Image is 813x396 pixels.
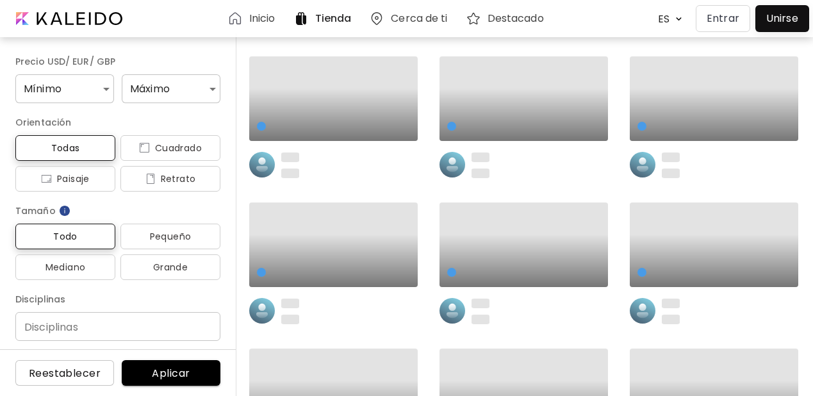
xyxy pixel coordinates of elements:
[145,174,156,184] img: icon
[15,292,220,307] h6: Disciplinas
[26,367,104,380] span: Reestablecer
[15,360,114,386] button: Reestablecer
[488,13,544,24] h6: Destacado
[132,367,210,380] span: Aplicar
[120,224,220,249] button: Pequeño
[15,166,115,192] button: iconPaisaje
[131,171,210,186] span: Retrato
[131,229,210,244] span: Pequeño
[249,13,275,24] h6: Inicio
[227,11,281,26] a: Inicio
[120,166,220,192] button: iconRetrato
[391,13,447,24] h6: Cerca de ti
[26,171,105,186] span: Paisaje
[15,135,115,161] button: Todas
[696,5,755,32] a: Entrar
[120,135,220,161] button: iconCuadrado
[293,11,357,26] a: Tienda
[315,13,352,24] h6: Tienda
[15,203,220,219] h6: Tamaño
[652,8,672,30] div: ES
[15,115,220,130] h6: Orientación
[15,74,114,103] div: Mínimo
[369,11,452,26] a: Cerca de ti
[122,74,220,103] div: Máximo
[131,260,210,275] span: Grande
[58,204,71,217] img: info
[15,54,220,69] h6: Precio USD/ EUR/ GBP
[755,5,809,32] a: Unirse
[15,224,115,249] button: Todo
[26,229,105,244] span: Todo
[139,143,150,153] img: icon
[707,11,739,26] p: Entrar
[696,5,750,32] button: Entrar
[672,13,686,25] img: arrow down
[122,360,220,386] button: Aplicar
[466,11,549,26] a: Destacado
[26,260,105,275] span: Mediano
[26,140,105,156] span: Todas
[120,254,220,280] button: Grande
[131,140,210,156] span: Cuadrado
[15,254,115,280] button: Mediano
[41,174,52,184] img: icon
